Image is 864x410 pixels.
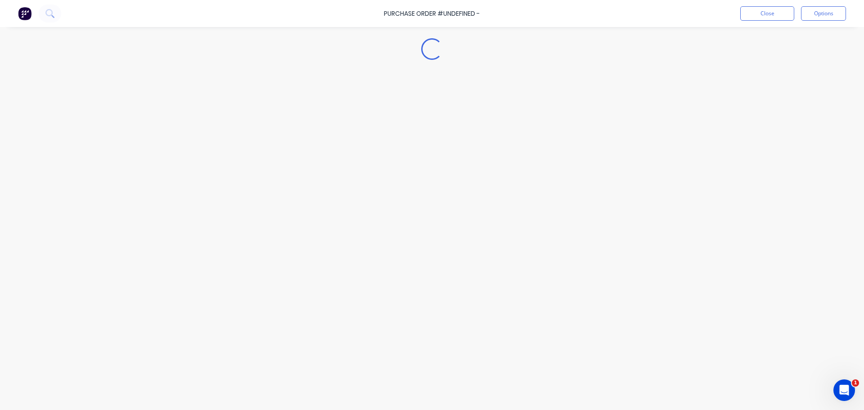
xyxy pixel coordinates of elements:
[18,7,31,20] img: Factory
[740,6,794,21] button: Close
[384,9,480,18] div: Purchase Order #undefined -
[852,379,859,387] span: 1
[801,6,846,21] button: Options
[833,379,855,401] iframe: Intercom live chat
